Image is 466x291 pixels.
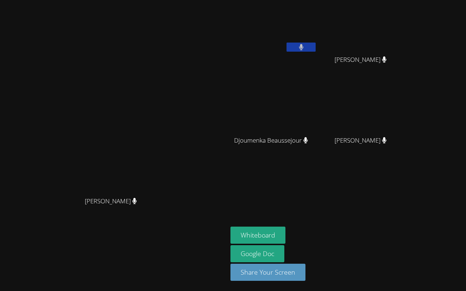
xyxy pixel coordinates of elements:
a: Google Doc [230,245,284,262]
span: Djoumenka Beaussejour [234,135,308,146]
button: Whiteboard [230,227,285,244]
span: [PERSON_NAME] [85,196,137,207]
span: [PERSON_NAME] [335,135,387,146]
button: Share Your Screen [230,264,305,281]
span: [PERSON_NAME] [335,55,387,65]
